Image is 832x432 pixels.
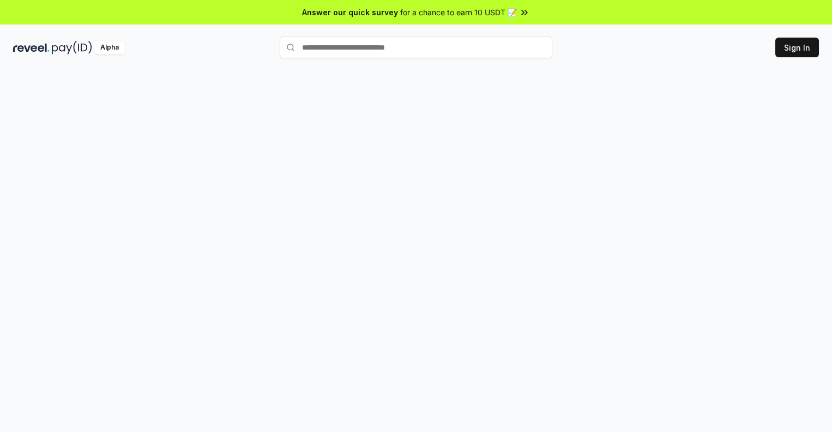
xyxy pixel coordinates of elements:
[302,7,398,18] span: Answer our quick survey
[400,7,517,18] span: for a chance to earn 10 USDT 📝
[52,41,92,54] img: pay_id
[13,41,50,54] img: reveel_dark
[94,41,125,54] div: Alpha
[775,38,819,57] button: Sign In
